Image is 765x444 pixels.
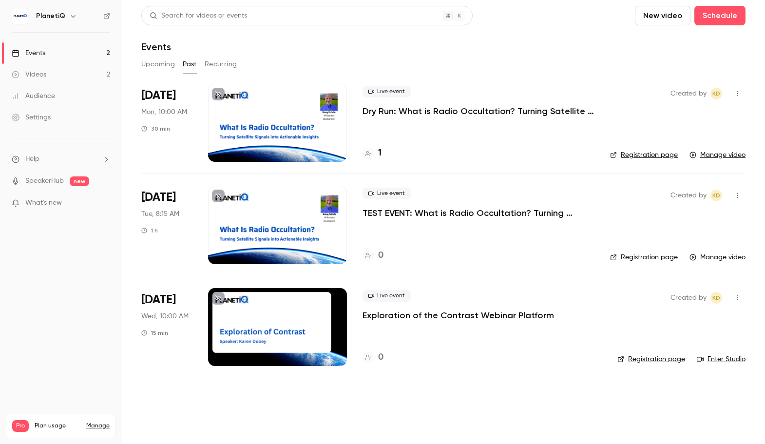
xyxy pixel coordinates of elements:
[378,147,382,160] h4: 1
[712,292,720,304] span: KD
[694,6,746,25] button: Schedule
[363,188,411,199] span: Live event
[205,57,237,72] button: Recurring
[36,11,65,21] h6: PlanetiQ
[363,351,383,364] a: 0
[363,249,383,262] a: 0
[35,422,80,430] span: Plan usage
[363,86,411,97] span: Live event
[378,351,383,364] h4: 0
[12,48,45,58] div: Events
[378,249,383,262] h4: 0
[141,311,189,321] span: Wed, 10:00 AM
[710,292,722,304] span: Karen Dubey
[363,309,554,321] a: Exploration of the Contrast Webinar Platform
[25,176,64,186] a: SpeakerHub
[141,209,179,219] span: Tue, 8:15 AM
[12,420,29,432] span: Pro
[12,70,46,79] div: Videos
[670,88,707,99] span: Created by
[183,57,197,72] button: Past
[610,150,678,160] a: Registration page
[141,57,175,72] button: Upcoming
[363,147,382,160] a: 1
[12,8,28,24] img: PlanetiQ
[141,227,158,234] div: 1 h
[141,292,176,308] span: [DATE]
[670,190,707,201] span: Created by
[363,105,594,117] a: Dry Run: What is Radio Occultation? Turning Satellite Signals into Actionable Insights
[697,354,746,364] a: Enter Studio
[12,154,110,164] li: help-dropdown-opener
[617,354,685,364] a: Registration page
[150,11,247,21] div: Search for videos or events
[12,113,51,122] div: Settings
[712,88,720,99] span: KD
[12,91,55,101] div: Audience
[25,198,62,208] span: What's new
[141,186,192,264] div: Oct 7 Tue, 8:15 AM (America/Los Angeles)
[141,288,192,366] div: Sep 3 Wed, 10:00 AM (America/Los Angeles)
[70,176,89,186] span: new
[141,88,176,103] span: [DATE]
[635,6,690,25] button: New video
[86,422,110,430] a: Manage
[689,252,746,262] a: Manage video
[141,329,168,337] div: 15 min
[363,207,594,219] a: TEST EVENT: What is Radio Occultation? Turning Satellite Signals into Actionable Insights
[141,84,192,162] div: Oct 13 Mon, 12:00 PM (America/Chicago)
[670,292,707,304] span: Created by
[712,190,720,201] span: KD
[25,154,39,164] span: Help
[710,190,722,201] span: Karen Dubey
[363,290,411,302] span: Live event
[141,107,187,117] span: Mon, 10:00 AM
[689,150,746,160] a: Manage video
[610,252,678,262] a: Registration page
[710,88,722,99] span: Karen Dubey
[141,125,170,133] div: 30 min
[141,41,171,53] h1: Events
[141,190,176,205] span: [DATE]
